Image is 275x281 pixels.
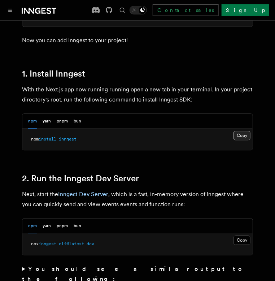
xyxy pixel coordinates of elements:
button: npm [28,219,37,233]
button: Copy [233,235,250,245]
span: npx [31,241,39,246]
span: install [39,137,56,142]
button: Find something... [118,6,127,14]
span: inngest-cli@latest [39,241,84,246]
span: dev [87,241,94,246]
p: With the Next.js app now running running open a new tab in your terminal. In your project directo... [22,85,253,105]
button: bun [74,219,81,233]
button: Toggle dark mode [130,6,147,14]
span: npm [31,137,39,142]
span: inngest [59,137,77,142]
a: Inngest Dev Server [58,191,108,198]
a: 2. Run the Inngest Dev Server [22,173,139,183]
button: yarn [43,219,51,233]
a: Sign Up [222,4,269,16]
button: yarn [43,114,51,129]
button: pnpm [57,219,68,233]
button: Toggle navigation [6,6,14,14]
button: pnpm [57,114,68,129]
button: Copy [233,131,250,140]
a: 1. Install Inngest [22,69,85,79]
p: Now you can add Inngest to your project! [22,35,253,46]
button: bun [74,114,81,129]
p: Next, start the , which is a fast, in-memory version of Inngest where you can quickly send and vi... [22,189,253,209]
a: Contact sales [153,4,219,16]
button: npm [28,114,37,129]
